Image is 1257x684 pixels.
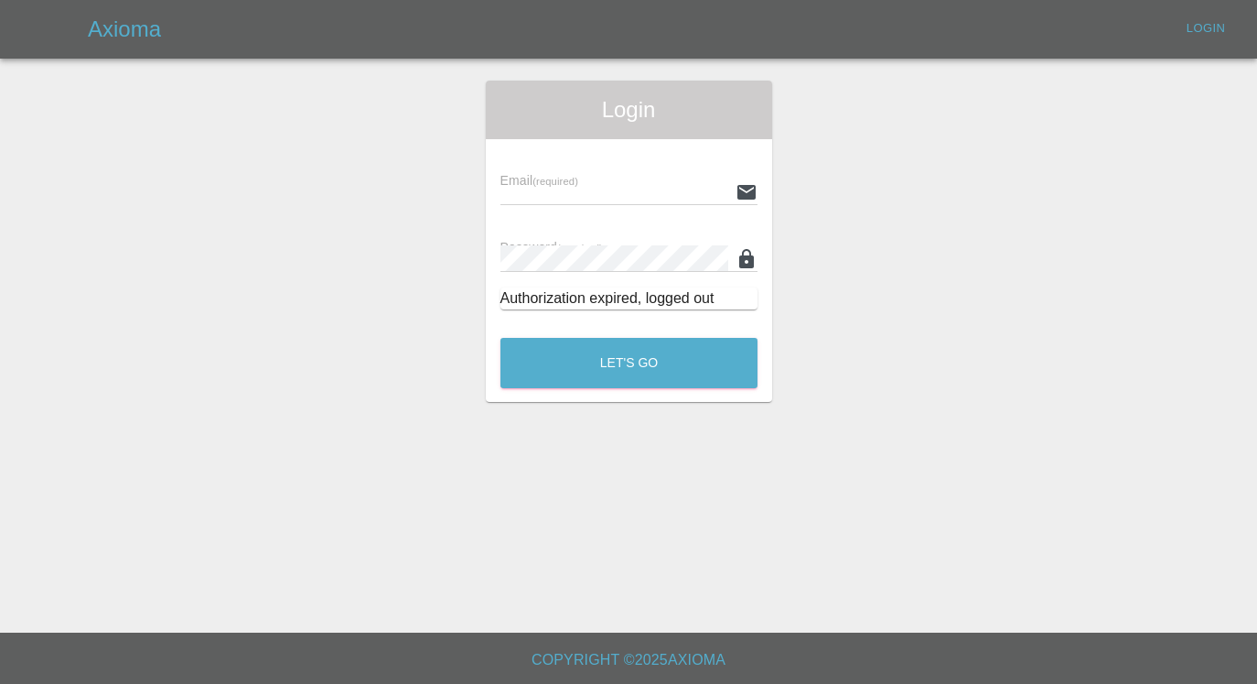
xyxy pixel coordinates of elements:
small: (required) [532,176,578,187]
a: Login [1176,15,1235,43]
div: Authorization expired, logged out [500,288,757,309]
h6: Copyright © 2025 Axioma [15,647,1242,673]
small: (required) [557,243,603,254]
span: Login [500,95,757,125]
button: Let's Go [500,338,757,388]
h5: Axioma [88,15,161,44]
span: Password [500,240,603,255]
span: Email [500,173,578,188]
